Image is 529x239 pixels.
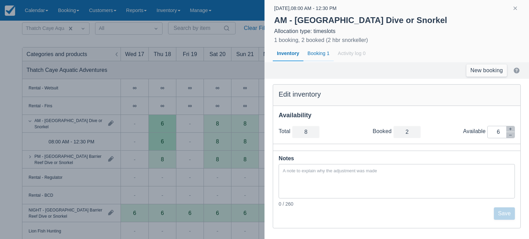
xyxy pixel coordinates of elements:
div: [DATE] , 08:00 AM - 12:30 PM [274,4,336,12]
div: Edit inventory [279,90,515,99]
div: Booking 1 [303,46,334,62]
div: Total [279,128,292,135]
div: Inventory [273,46,303,62]
a: New booking [466,64,507,77]
div: Allocation type: timeslots [274,28,519,35]
strong: AM - [GEOGRAPHIC_DATA] Dive or Snorkel [274,15,447,25]
div: Available [463,128,487,135]
div: Booked [373,128,393,135]
div: 1 booking, 2 booked (2 hbr snorkeller) [274,36,368,44]
div: 0 / 260 [279,200,515,207]
div: Availability [279,111,515,119]
div: Notes [279,154,515,163]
